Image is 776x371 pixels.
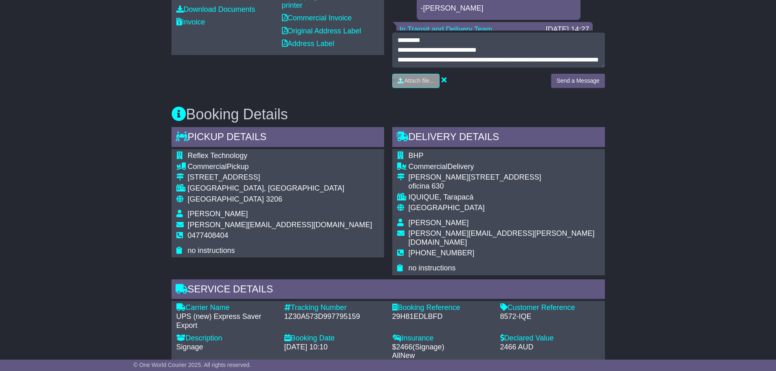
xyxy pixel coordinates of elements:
span: [PERSON_NAME] [188,210,248,218]
div: Insurance [392,334,492,343]
a: Commercial Invoice [282,14,352,22]
div: Declared Value [500,334,600,343]
div: 29H81EDLBFD [392,312,492,321]
div: Delivery Details [392,127,605,149]
p: -[PERSON_NAME] [421,4,576,13]
div: oficina 630 [409,182,600,191]
span: Signage [415,343,442,351]
div: [GEOGRAPHIC_DATA], [GEOGRAPHIC_DATA] [188,184,372,193]
div: [DATE] 14:27 [546,25,589,34]
span: Commercial [188,162,227,171]
div: 8572-IQE [500,312,600,321]
a: Original Address Label [282,27,361,35]
div: IQUIQUE, Tarapacá [409,193,600,202]
span: [PERSON_NAME][EMAIL_ADDRESS][PERSON_NAME][DOMAIN_NAME] [409,229,595,246]
span: [PHONE_NUMBER] [409,249,475,257]
a: Download Documents [176,5,255,13]
a: In Transit and Delivery Team [400,25,492,33]
div: Description [176,334,276,343]
div: Tracking Number [284,303,384,312]
div: Signage [176,343,276,352]
span: BHP [409,151,424,160]
div: Delivery [409,162,600,171]
div: [DATE] 10:10 [284,343,384,352]
span: [GEOGRAPHIC_DATA] [188,195,264,203]
div: Service Details [171,279,605,301]
button: Send a Message [551,74,605,88]
span: [PERSON_NAME] [409,219,469,227]
span: 3206 [266,195,282,203]
a: Address Label [282,40,334,48]
div: UPS (new) Express Saver Export [176,312,276,330]
div: 2466 AUD [500,343,600,352]
div: [STREET_ADDRESS] [188,173,372,182]
div: Booking Reference [392,303,492,312]
span: 0477408404 [188,231,229,239]
span: 2466 [396,343,413,351]
span: no instructions [409,264,456,272]
a: Invoice [176,18,205,26]
div: 1Z30A573D997795159 [284,312,384,321]
div: AllNew [392,351,492,360]
span: © One World Courier 2025. All rights reserved. [134,362,251,368]
span: Commercial [409,162,448,171]
div: Customer Reference [500,303,600,312]
div: [PERSON_NAME][STREET_ADDRESS] [409,173,600,182]
div: Carrier Name [176,303,276,312]
span: [GEOGRAPHIC_DATA] [409,204,485,212]
div: Pickup [188,162,372,171]
span: [PERSON_NAME][EMAIL_ADDRESS][DOMAIN_NAME] [188,221,372,229]
div: Booking Date [284,334,384,343]
div: Pickup Details [171,127,384,149]
span: no instructions [188,246,235,255]
div: $ ( ) [392,343,492,360]
span: Reflex Technology [188,151,248,160]
h3: Booking Details [171,106,605,123]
